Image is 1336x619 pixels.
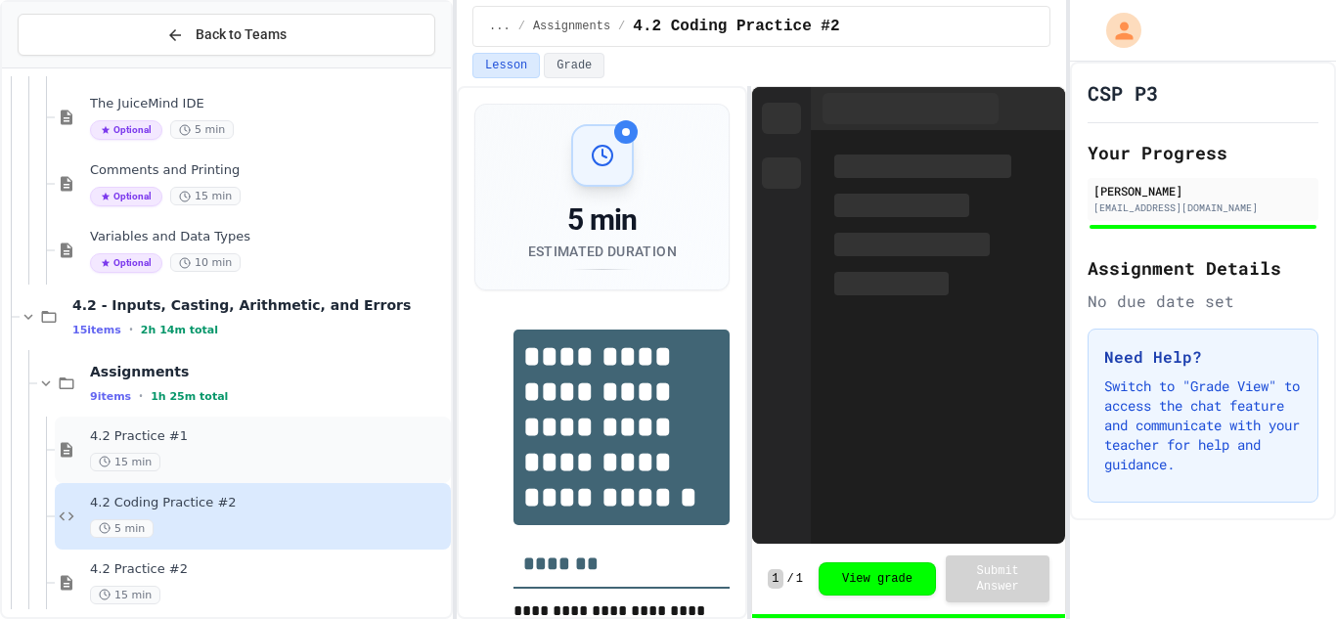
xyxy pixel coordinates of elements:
[946,555,1049,602] button: Submit Answer
[90,519,154,538] span: 5 min
[1104,376,1302,474] p: Switch to "Grade View" to access the chat feature and communicate with your teacher for help and ...
[1088,254,1318,282] h2: Assignment Details
[796,571,803,587] span: 1
[170,120,234,139] span: 5 min
[90,561,447,578] span: 4.2 Practice #2
[1093,200,1313,215] div: [EMAIL_ADDRESS][DOMAIN_NAME]
[18,14,435,56] button: Back to Teams
[1088,139,1318,166] h2: Your Progress
[90,428,447,445] span: 4.2 Practice #1
[472,53,540,78] button: Lesson
[768,569,782,589] span: 1
[90,229,447,245] span: Variables and Data Types
[528,202,677,238] div: 5 min
[1093,182,1313,199] div: [PERSON_NAME]
[544,53,604,78] button: Grade
[1088,289,1318,313] div: No due date set
[90,187,162,206] span: Optional
[72,324,121,336] span: 15 items
[1104,345,1302,369] h3: Need Help?
[533,19,610,34] span: Assignments
[90,120,162,140] span: Optional
[90,162,447,179] span: Comments and Printing
[528,242,677,261] div: Estimated Duration
[518,19,525,34] span: /
[139,388,143,404] span: •
[90,453,160,471] span: 15 min
[170,187,241,205] span: 15 min
[489,19,511,34] span: ...
[170,253,241,272] span: 10 min
[90,253,162,273] span: Optional
[1086,8,1146,53] div: My Account
[961,563,1034,595] span: Submit Answer
[787,571,794,587] span: /
[141,324,218,336] span: 2h 14m total
[618,19,625,34] span: /
[1088,79,1158,107] h1: CSP P3
[129,322,133,337] span: •
[90,96,447,112] span: The JuiceMind IDE
[90,495,447,511] span: 4.2 Coding Practice #2
[72,296,447,314] span: 4.2 - Inputs, Casting, Arithmetic, and Errors
[90,363,447,380] span: Assignments
[633,15,839,38] span: 4.2 Coding Practice #2
[90,390,131,403] span: 9 items
[196,24,287,45] span: Back to Teams
[819,562,936,596] button: View grade
[151,390,228,403] span: 1h 25m total
[90,586,160,604] span: 15 min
